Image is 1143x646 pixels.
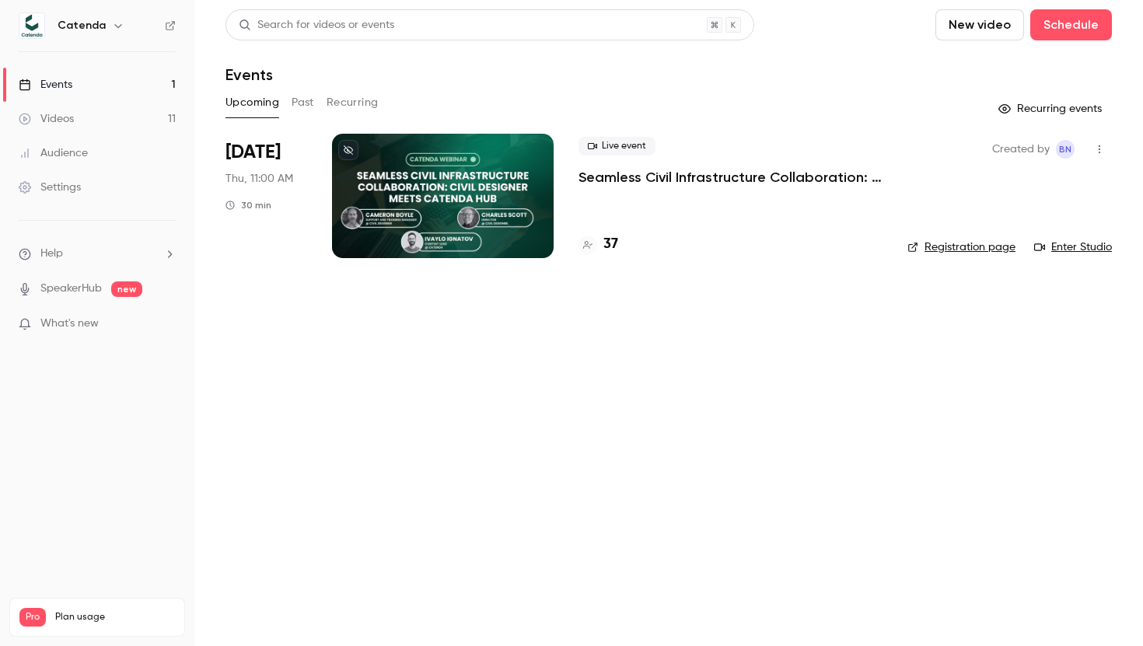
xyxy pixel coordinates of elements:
[225,171,293,187] span: Thu, 11:00 AM
[327,90,379,115] button: Recurring
[40,281,102,297] a: SpeakerHub
[225,140,281,165] span: [DATE]
[292,90,314,115] button: Past
[1059,140,1071,159] span: BN
[1030,9,1112,40] button: Schedule
[225,134,307,258] div: Oct 16 Thu, 11:00 AM (Europe/Amsterdam)
[1034,239,1112,255] a: Enter Studio
[1056,140,1075,159] span: Benedetta Nadotti
[907,239,1015,255] a: Registration page
[40,316,99,332] span: What's new
[225,199,271,211] div: 30 min
[111,281,142,297] span: new
[19,180,81,195] div: Settings
[40,246,63,262] span: Help
[19,77,72,93] div: Events
[935,9,1024,40] button: New video
[991,96,1112,121] button: Recurring events
[225,65,273,84] h1: Events
[19,111,74,127] div: Videos
[603,234,618,255] h4: 37
[19,608,46,627] span: Pro
[225,90,279,115] button: Upcoming
[239,17,394,33] div: Search for videos or events
[55,611,175,623] span: Plan usage
[58,18,106,33] h6: Catenda
[19,13,44,38] img: Catenda
[578,234,618,255] a: 37
[19,145,88,161] div: Audience
[19,246,176,262] li: help-dropdown-opener
[578,137,655,155] span: Live event
[992,140,1050,159] span: Created by
[578,168,883,187] a: Seamless Civil Infrastructure Collaboration: Civil Designer Meets [PERSON_NAME]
